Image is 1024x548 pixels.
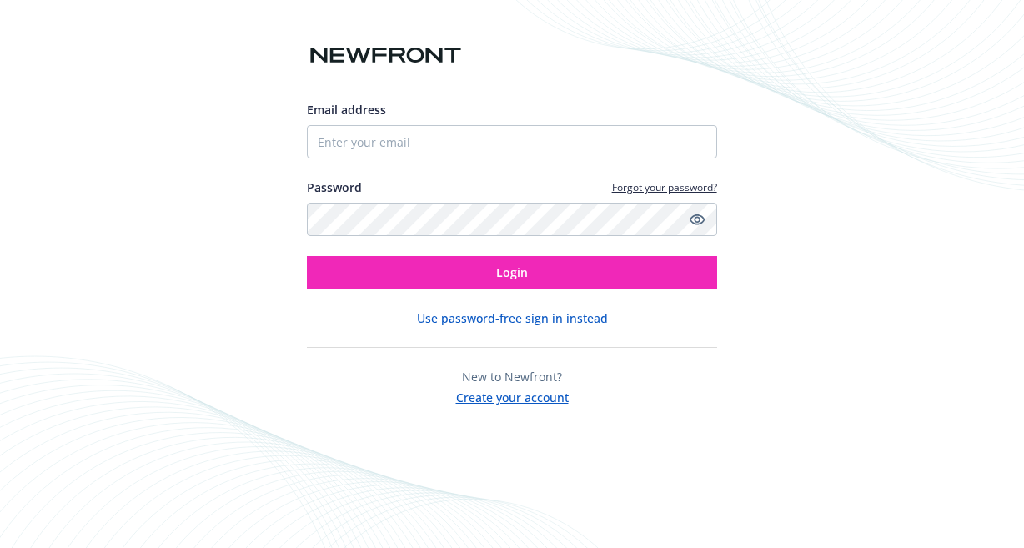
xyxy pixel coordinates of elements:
a: Show password [687,209,707,229]
input: Enter your password [307,203,716,236]
img: Newfront logo [307,41,464,70]
input: Enter your email [307,125,716,158]
span: Login [496,264,528,280]
span: New to Newfront? [462,369,562,385]
span: Email address [307,102,386,118]
a: Forgot your password? [612,180,717,194]
button: Use password-free sign in instead [417,309,608,327]
button: Create your account [456,385,569,406]
label: Password [307,178,362,196]
button: Login [307,256,716,289]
